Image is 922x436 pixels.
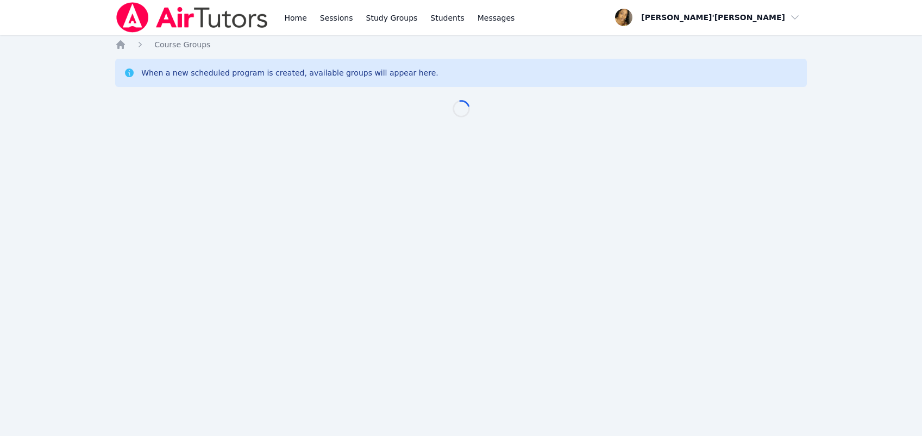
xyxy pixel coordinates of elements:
[115,39,807,50] nav: Breadcrumb
[141,67,438,78] div: When a new scheduled program is created, available groups will appear here.
[478,13,515,23] span: Messages
[154,39,210,50] a: Course Groups
[115,2,269,33] img: Air Tutors
[154,40,210,49] span: Course Groups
